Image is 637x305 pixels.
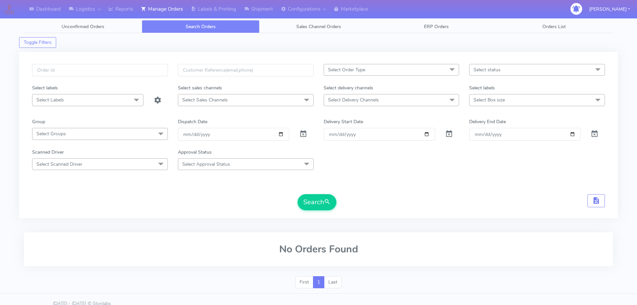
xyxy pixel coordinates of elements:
[324,118,363,125] label: Delivery Start Date
[186,23,216,30] span: Search Orders
[32,244,605,255] h2: No Orders Found
[584,2,635,16] button: [PERSON_NAME]
[473,67,501,73] span: Select status
[182,161,230,167] span: Select Approval Status
[542,23,566,30] span: Orders List
[32,118,45,125] label: Group
[19,37,56,48] button: Toggle Filters
[298,194,336,210] button: Search
[469,84,495,91] label: Select labels
[473,97,505,103] span: Select Box size
[424,23,449,30] span: ERP Orders
[32,64,168,76] input: Order Id
[36,161,82,167] span: Select Scanned Driver
[178,149,212,156] label: Approval Status
[328,97,379,103] span: Select Delivery Channels
[178,64,314,76] input: Customer Reference(email,phone)
[178,84,222,91] label: Select sales channels
[469,118,506,125] label: Delivery End Date
[182,97,228,103] span: Select Sales Channels
[32,84,58,91] label: Select labels
[36,131,66,137] span: Select Groups
[296,23,341,30] span: Sales Channel Orders
[313,276,324,288] a: 1
[32,149,64,156] label: Scanned Driver
[178,118,207,125] label: Dispatch Date
[324,84,373,91] label: Select delivery channels
[24,20,613,33] ul: Tabs
[328,67,365,73] span: Select Order Type
[62,23,104,30] span: Unconfirmed Orders
[36,97,64,103] span: Select Labels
